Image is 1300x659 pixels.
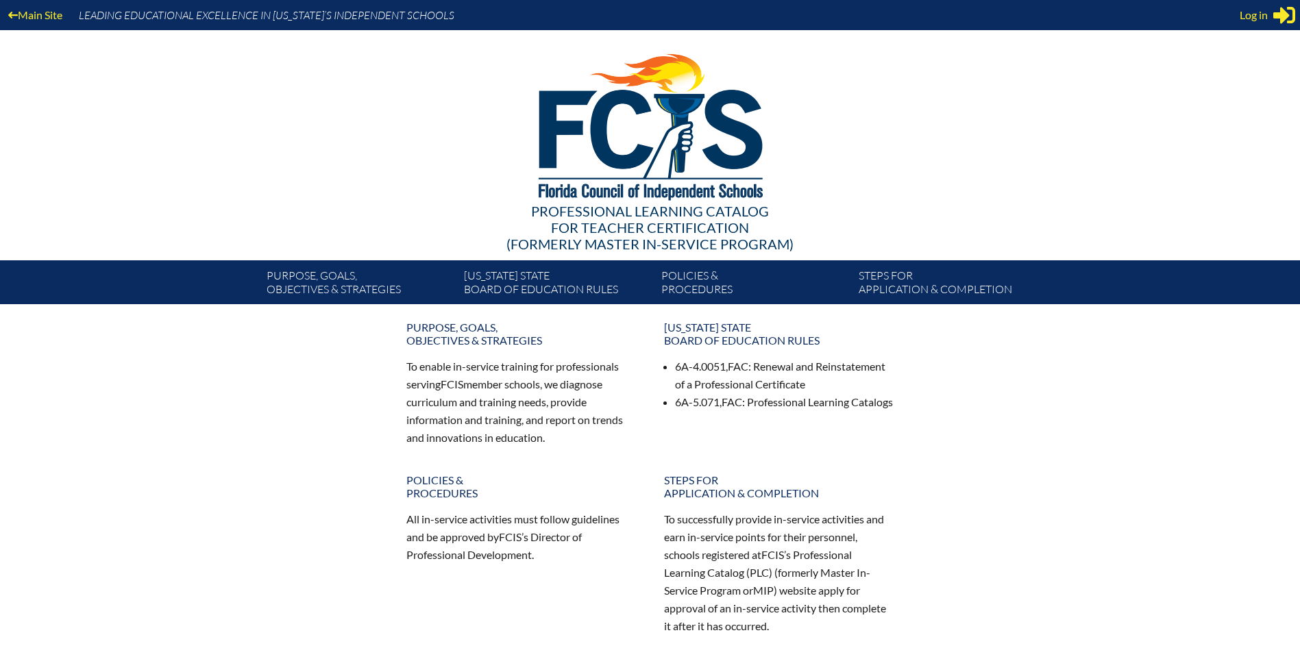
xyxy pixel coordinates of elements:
[722,395,742,408] span: FAC
[406,510,637,564] p: All in-service activities must follow guidelines and be approved by ’s Director of Professional D...
[406,358,637,446] p: To enable in-service training for professionals serving member schools, we diagnose curriculum an...
[656,315,903,352] a: [US_STATE] StateBoard of Education rules
[256,203,1045,252] div: Professional Learning Catalog (formerly Master In-service Program)
[551,219,749,236] span: for Teacher Certification
[664,510,894,634] p: To successfully provide in-service activities and earn in-service points for their personnel, sch...
[261,266,458,304] a: Purpose, goals,objectives & strategies
[675,358,894,393] li: 6A-4.0051, : Renewal and Reinstatement of a Professional Certificate
[753,584,774,597] span: MIP
[750,566,769,579] span: PLC
[675,393,894,411] li: 6A-5.071, : Professional Learning Catalogs
[3,5,68,24] a: Main Site
[441,377,463,390] span: FCIS
[499,530,522,543] span: FCIS
[728,360,748,373] span: FAC
[508,30,792,217] img: FCISlogo221.eps
[1273,4,1295,26] svg: Sign in or register
[1240,7,1268,23] span: Log in
[398,315,645,352] a: Purpose, goals,objectives & strategies
[656,266,853,304] a: Policies &Procedures
[761,548,784,561] span: FCIS
[656,468,903,505] a: Steps forapplication & completion
[853,266,1051,304] a: Steps forapplication & completion
[398,468,645,505] a: Policies &Procedures
[458,266,656,304] a: [US_STATE] StateBoard of Education rules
